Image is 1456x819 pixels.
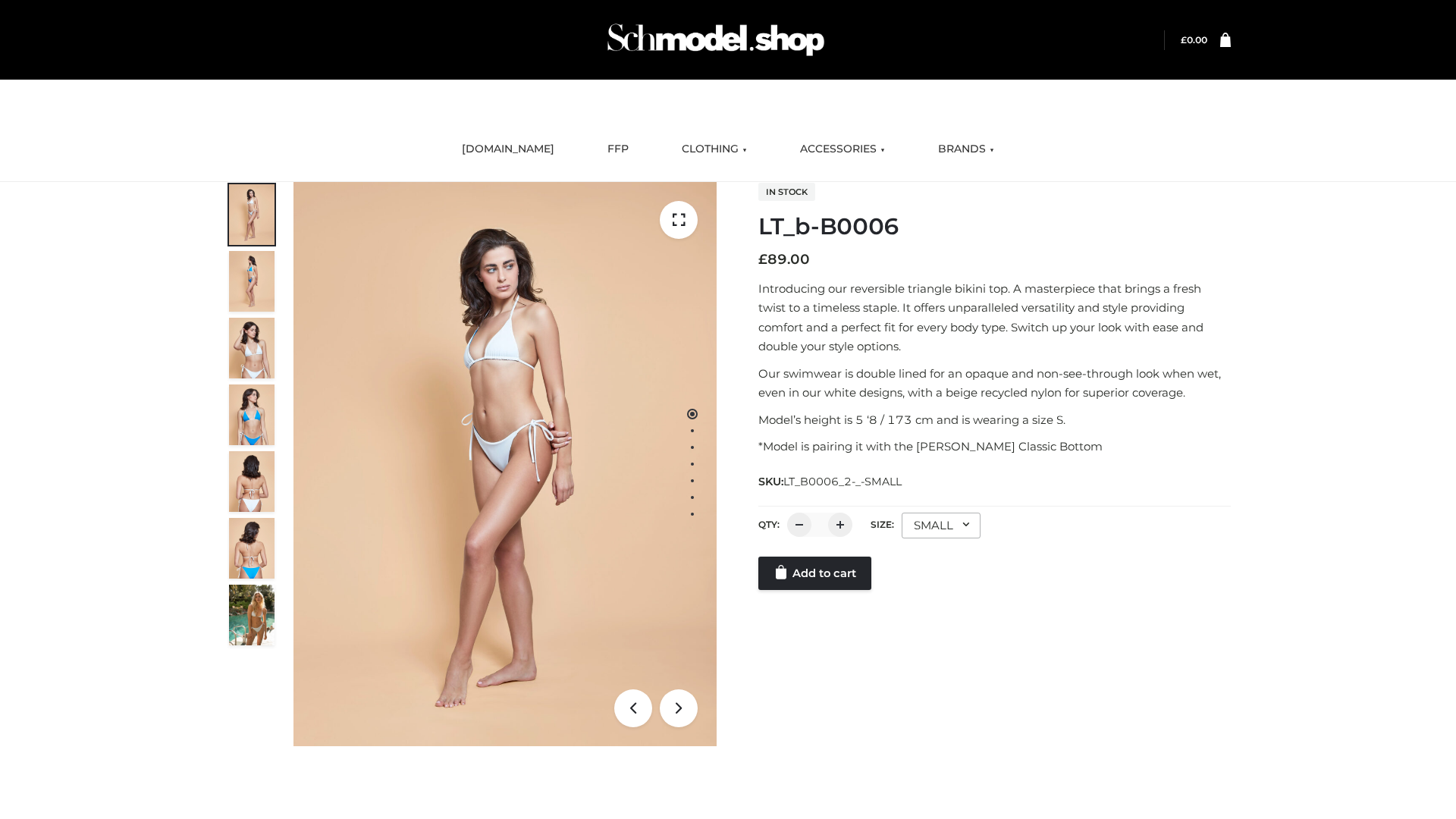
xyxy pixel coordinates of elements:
a: ACCESSORIES [789,133,896,166]
bdi: 89.00 [758,251,810,268]
span: SKU: [758,472,903,491]
span: LT_B0006_2-_-SMALL [783,475,902,488]
a: FFP [596,133,640,166]
a: CLOTHING [670,133,758,166]
span: £ [1181,34,1187,45]
p: Our swimwear is double lined for an opaque and non-see-through look when wet, even in our white d... [758,364,1231,403]
img: Arieltop_CloudNine_AzureSky2.jpg [229,585,275,645]
img: ArielClassicBikiniTop_CloudNine_AzureSky_OW114ECO_1-scaled.jpg [229,184,275,245]
img: ArielClassicBikiniTop_CloudNine_AzureSky_OW114ECO_7-scaled.jpg [229,451,275,512]
span: In stock [758,183,815,201]
p: *Model is pairing it with the [PERSON_NAME] Classic Bottom [758,437,1231,457]
p: Model’s height is 5 ‘8 / 173 cm and is wearing a size S. [758,410,1231,430]
img: ArielClassicBikiniTop_CloudNine_AzureSky_OW114ECO_4-scaled.jpg [229,384,275,445]
label: Size: [871,519,894,530]
label: QTY: [758,519,780,530]
img: Schmodel Admin 964 [602,10,830,70]
a: Add to cart [758,557,871,590]
div: SMALL [902,513,981,538]
a: [DOMAIN_NAME] [450,133,566,166]
a: £0.00 [1181,34,1207,45]
h1: LT_b-B0006 [758,213,1231,240]
bdi: 0.00 [1181,34,1207,45]
span: £ [758,251,767,268]
p: Introducing our reversible triangle bikini top. A masterpiece that brings a fresh twist to a time... [758,279,1231,356]
img: ArielClassicBikiniTop_CloudNine_AzureSky_OW114ECO_8-scaled.jpg [229,518,275,579]
img: ArielClassicBikiniTop_CloudNine_AzureSky_OW114ECO_2-scaled.jpg [229,251,275,312]
img: ArielClassicBikiniTop_CloudNine_AzureSky_OW114ECO_3-scaled.jpg [229,318,275,378]
img: ArielClassicBikiniTop_CloudNine_AzureSky_OW114ECO_1 [293,182,717,746]
a: BRANDS [927,133,1006,166]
